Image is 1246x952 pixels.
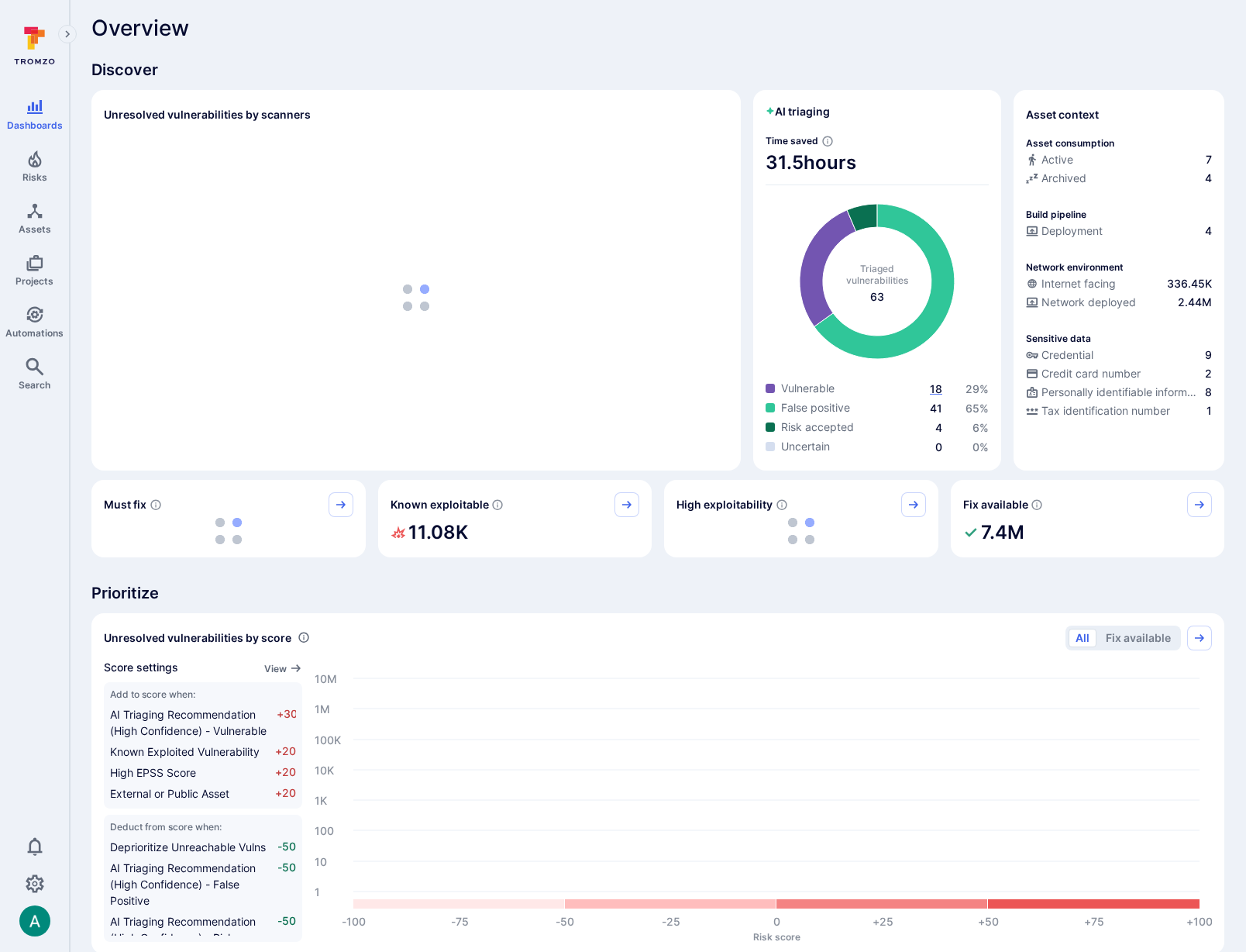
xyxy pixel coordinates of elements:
a: Active7 [1026,152,1212,167]
div: High exploitability [664,480,938,557]
a: Network deployed2.44M [1026,295,1212,310]
span: -50 [277,860,296,909]
text: +25 [873,915,893,928]
span: +30 [277,706,296,739]
span: Discover [91,59,1224,81]
div: Must fix [91,480,366,557]
span: 4 [1205,171,1212,186]
a: 29% [965,382,989,395]
svg: Estimated based on an average time of 30 mins needed to triage each vulnerability [821,135,834,147]
span: High exploitability [676,497,773,512]
span: AI Triaging Recommendation (High Confidence) - Vulnerable [110,708,267,737]
a: Credit card number2 [1026,366,1212,381]
span: External or Public Asset [110,787,229,800]
text: 100 [315,823,334,836]
text: 0 [773,915,780,928]
span: +20 [275,743,296,760]
div: Archived [1026,171,1086,186]
span: Dashboards [7,119,63,131]
svg: EPSS score ≥ 0.7 [776,498,788,511]
span: 4 [1205,223,1212,239]
div: Fix available [951,480,1225,557]
span: 31.5 hours [766,150,989,175]
a: 0% [972,440,989,454]
span: 29 % [965,382,989,395]
div: Personally identifiable information (PII) [1026,385,1202,400]
text: 10K [315,763,334,776]
div: Evidence indicative of processing tax identification numbers [1026,403,1212,422]
span: 336.45K [1167,276,1212,291]
span: High EPSS Score [110,766,196,779]
span: 0 [935,440,942,454]
p: Network environment [1026,261,1124,273]
span: 6 % [972,421,989,434]
div: Network deployed [1026,295,1136,310]
div: Configured deployment pipeline [1026,223,1212,242]
span: Known Exploited Vulnerability [110,745,260,758]
span: Must fix [104,497,146,512]
div: Evidence indicative of processing credit card numbers [1026,366,1212,385]
span: Search [19,379,50,391]
span: total [870,289,884,305]
span: +20 [275,764,296,781]
text: -75 [451,915,469,928]
p: Asset consumption [1026,137,1114,149]
p: Build pipeline [1026,209,1086,220]
span: 2 [1205,366,1212,381]
div: Credit card number [1026,366,1141,381]
div: Arjan Dehar [19,905,50,936]
img: Loading... [788,518,814,544]
span: Network deployed [1041,295,1136,310]
text: Risk score [753,930,800,942]
svg: Vulnerabilities with fix available [1031,498,1043,511]
span: 8 [1205,385,1212,400]
a: 4 [935,421,942,434]
span: Add to score when: [110,688,296,700]
a: Personally identifiable information (PII)8 [1026,385,1212,400]
text: 10M [315,671,337,685]
a: Internet facing336.45K [1026,276,1212,291]
img: Loading... [403,285,429,311]
div: Internet facing [1026,276,1116,291]
div: Evidence that an asset is internet facing [1026,276,1212,295]
h2: AI triaging [766,104,830,119]
div: Deployment [1026,223,1103,239]
svg: Risk score >=40 , missed SLA [150,498,162,511]
span: Automations [5,327,64,339]
span: Prioritize [91,582,1224,604]
text: +100 [1186,915,1213,928]
div: loading spinner [104,136,728,458]
span: Deployment [1041,223,1103,239]
span: Asset context [1026,107,1099,122]
a: Archived4 [1026,171,1212,186]
div: Number of vulnerabilities in status 'Open' 'Triaged' and 'In process' grouped by score [298,629,310,646]
span: Projects [15,275,53,287]
div: loading spinner [676,517,926,545]
span: 7 [1206,152,1212,167]
a: 18 [930,382,942,395]
a: Tax identification number1 [1026,403,1212,419]
text: 10 [315,854,327,867]
span: Deprioritize Unreachable Vulns [110,840,266,854]
span: Fix available [963,497,1028,512]
a: 6% [972,421,989,434]
button: All [1069,629,1096,647]
span: Internet facing [1041,276,1116,291]
svg: Confirmed exploitable by KEV [491,498,504,511]
span: Active [1041,152,1073,167]
a: View [264,660,302,676]
p: Sensitive data [1026,333,1091,344]
span: Score settings [104,660,178,676]
img: ACg8ocLSa5mPYBaXNx3eFu_EmspyJX0laNWN7cXOFirfQ7srZveEpg=s96-c [19,905,50,936]
span: Uncertain [781,439,830,454]
a: 41 [930,402,942,415]
text: +75 [1084,915,1104,928]
text: 100K [315,733,341,746]
a: 65% [965,402,989,415]
text: +50 [978,915,999,928]
a: Deployment4 [1026,223,1212,239]
div: Commits seen in the last 180 days [1026,152,1212,171]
